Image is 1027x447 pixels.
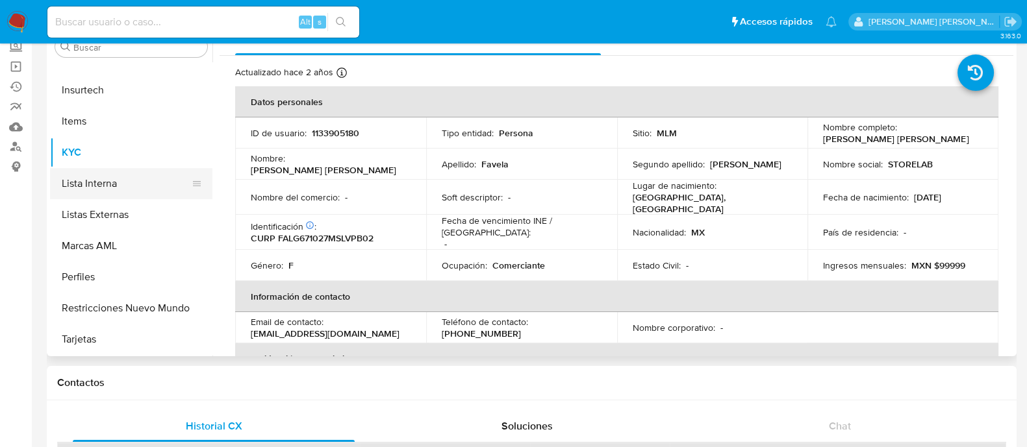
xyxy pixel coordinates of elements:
[345,191,348,203] p: -
[50,261,212,293] button: Perfiles
[691,226,705,238] p: MX
[823,260,906,271] p: Ingresos mensuales :
[633,127,652,139] p: Sitio :
[633,158,705,170] p: Segundo apellido :
[823,121,897,133] p: Nombre completo :
[914,191,941,203] p: [DATE]
[251,232,374,244] p: CURP FALG671027MSLVPB02
[1004,15,1017,29] a: Salir
[50,106,212,137] button: Items
[481,158,509,170] p: Favela
[251,221,316,232] p: Identificación :
[442,127,494,139] p: Tipo entidad :
[235,86,998,117] th: Datos personales
[888,158,933,170] p: STORELAB
[686,260,689,271] p: -
[50,168,202,199] button: Lista Interna
[720,322,723,333] p: -
[186,418,242,433] span: Historial CX
[823,133,969,145] p: [PERSON_NAME] [PERSON_NAME]
[50,293,212,324] button: Restricciones Nuevo Mundo
[823,158,883,170] p: Nombre social :
[57,376,1006,389] h1: Contactos
[318,16,322,28] span: s
[904,226,906,238] p: -
[442,158,476,170] p: Apellido :
[442,215,602,238] p: Fecha de vencimiento INE / [GEOGRAPHIC_DATA] :
[442,328,521,339] p: [PHONE_NUMBER]
[442,191,503,203] p: Soft descriptor :
[1000,30,1021,41] span: 3.163.0
[300,16,311,28] span: Alt
[312,127,359,139] p: 1133905180
[633,191,787,215] p: [GEOGRAPHIC_DATA], [GEOGRAPHIC_DATA]
[251,127,307,139] p: ID de usuario :
[499,127,533,139] p: Persona
[633,226,686,238] p: Nacionalidad :
[73,42,202,53] input: Buscar
[911,260,965,271] p: MXN $99999
[60,42,71,52] button: Buscar
[251,328,399,339] p: [EMAIL_ADDRESS][DOMAIN_NAME]
[251,152,285,164] p: Nombre :
[50,199,212,230] button: Listas Externas
[442,316,528,328] p: Teléfono de contacto :
[508,191,511,203] p: -
[251,164,396,176] p: [PERSON_NAME] [PERSON_NAME]
[633,260,681,271] p: Estado Civil :
[492,260,545,271] p: Comerciante
[501,418,553,433] span: Soluciones
[251,191,340,203] p: Nombre del comercio :
[235,281,998,312] th: Información de contacto
[444,238,447,250] p: -
[829,418,851,433] span: Chat
[633,322,715,333] p: Nombre corporativo :
[288,260,294,271] p: F
[823,226,898,238] p: País de residencia :
[710,158,781,170] p: [PERSON_NAME]
[50,75,212,106] button: Insurtech
[50,324,212,355] button: Tarjetas
[826,16,837,27] a: Notificaciones
[740,15,813,29] span: Accesos rápidos
[251,260,283,271] p: Género :
[235,66,333,79] p: Actualizado hace 2 años
[327,13,354,31] button: search-icon
[47,14,359,30] input: Buscar usuario o caso...
[50,230,212,261] button: Marcas AML
[50,137,212,168] button: KYC
[657,127,677,139] p: MLM
[251,316,323,328] p: Email de contacto :
[823,191,909,203] p: Fecha de nacimiento :
[869,16,1000,28] p: anamaria.arriagasanchez@mercadolibre.com.mx
[633,180,716,191] p: Lugar de nacimiento :
[235,343,998,374] th: Verificación y cumplimiento
[442,260,487,271] p: Ocupación :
